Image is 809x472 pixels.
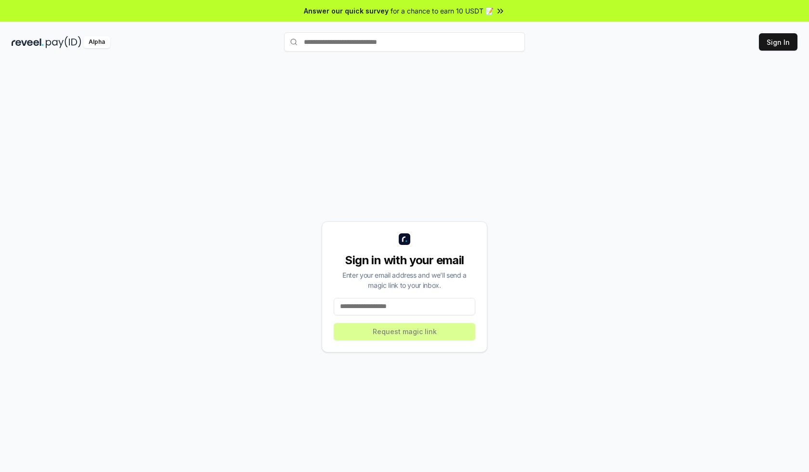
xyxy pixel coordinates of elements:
[304,6,389,16] span: Answer our quick survey
[334,253,475,268] div: Sign in with your email
[83,36,110,48] div: Alpha
[334,270,475,290] div: Enter your email address and we’ll send a magic link to your inbox.
[399,233,410,245] img: logo_small
[12,36,44,48] img: reveel_dark
[391,6,494,16] span: for a chance to earn 10 USDT 📝
[759,33,797,51] button: Sign In
[46,36,81,48] img: pay_id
